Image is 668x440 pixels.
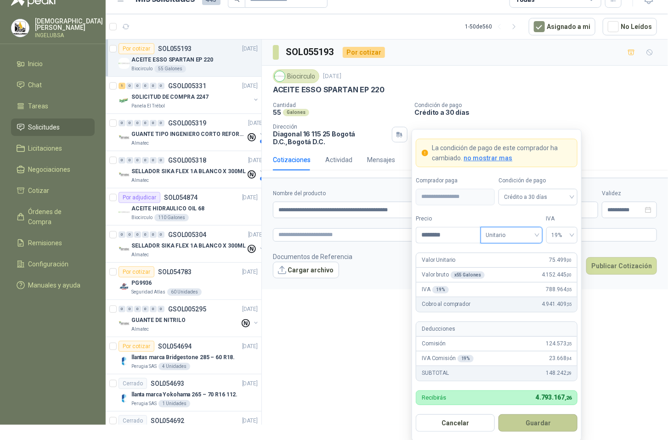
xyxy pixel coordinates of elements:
p: SELLADOR SIKA FLEX 1A BLANCO X 300ML [131,167,246,176]
a: Por cotizarSOL054694[DATE] Company Logollantas marca Bridgestone 285 – 60 R18.Perugia SAS4 Unidades [106,337,261,374]
a: 0 0 0 0 0 0 GSOL005295[DATE] Company LogoGUANTE DE NITRILOAlmatec [119,304,260,333]
p: [DEMOGRAPHIC_DATA] [PERSON_NAME] [35,18,103,31]
div: Cerrado [119,415,147,426]
p: SOL054694 [158,343,192,350]
span: Inicio [28,59,43,69]
div: 0 [134,83,141,89]
a: CerradoSOL054693[DATE] Company Logollanta marca Yokohama 265 – 70 R16 112.Perugia SAS1 Unidades [106,374,261,412]
img: Company Logo [119,169,130,181]
p: SOL054692 [151,417,184,424]
div: x 55 Galones [451,271,485,279]
p: GUANTE TIPO INGENIERO CORTO REFORZADO [131,130,246,139]
a: Configuración [11,255,95,273]
img: Company Logo [119,58,130,69]
img: Company Logo [119,244,130,255]
span: 4.941.409 [542,300,572,309]
div: 1 [119,83,125,89]
span: 4.793.167 [536,394,572,401]
div: 0 [126,83,133,89]
img: Company Logo [119,281,130,292]
div: Por adjudicar [119,192,160,203]
span: Chat [28,80,42,90]
p: Condición de pago [415,102,664,108]
p: GSOL005295 [168,306,206,312]
a: Órdenes de Compra [11,203,95,231]
p: Valor bruto [422,271,485,279]
span: Configuración [28,259,69,269]
p: [DATE] [242,82,258,90]
div: 0 [119,306,125,312]
p: Panela El Trébol [131,102,165,110]
div: 0 [134,306,141,312]
div: Biocirculo [273,69,319,83]
p: llantas marca Bridgestone 285 – 60 R18. [131,353,235,362]
p: Crédito a 30 días [415,108,664,116]
div: 0 [158,83,164,89]
p: [DATE] [242,193,258,202]
span: Licitaciones [28,143,62,153]
button: Asignado a mi [529,18,595,35]
a: Cotizar [11,182,95,199]
div: Por cotizar [119,341,154,352]
p: ACEITE ESSO SPARTAN EP 220 [273,85,385,95]
p: [DATE] [242,342,258,351]
img: Company Logo [11,19,29,37]
div: 55 Galones [154,65,186,73]
a: Licitaciones [11,140,95,157]
label: Nombre del producto [273,189,470,198]
div: 0 [158,306,164,312]
span: Negociaciones [28,164,71,175]
div: 0 [142,83,149,89]
div: 0 [142,231,149,238]
a: Manuales y ayuda [11,276,95,294]
p: [DATE] [242,268,258,276]
a: Negociaciones [11,161,95,178]
p: Biocirculo [131,65,153,73]
p: [DATE] [242,45,258,53]
div: 0 [134,120,141,126]
p: GSOL005319 [168,120,206,126]
img: Company Logo [119,207,130,218]
a: 0 0 0 0 0 0 GSOL005304[DATE] Company LogoSELLADOR SIKA FLEX 1A BLANCO X 300MLAlmatec [119,229,266,259]
p: [DATE] [242,305,258,314]
p: Cantidad [273,102,408,108]
img: Company Logo [119,393,130,404]
p: Comisión [422,339,446,348]
button: Guardar [498,414,577,432]
p: [DATE] [242,379,258,388]
p: Biocirculo [131,214,153,221]
div: 0 [134,231,141,238]
button: Publicar Cotización [586,257,657,275]
p: Dirección [273,124,388,130]
div: Galones [283,109,309,116]
p: [DATE] [242,417,258,425]
p: Almatec [131,177,149,184]
a: Inicio [11,55,95,73]
label: Comprador paga [416,176,495,185]
div: Cerrado [119,378,147,389]
p: llanta marca Yokohama 265 – 70 R16 112. [131,390,238,399]
div: 60 Unidades [167,288,202,296]
span: ,94 [566,356,572,361]
a: 1 0 0 0 0 0 GSOL005331[DATE] Company LogoSOLICITUD DE COMPRA 2247Panela El Trébol [119,80,260,110]
span: ,00 [566,258,572,263]
span: 788.964 [546,285,572,294]
span: Tareas [28,101,49,111]
span: Cotizar [28,186,50,196]
p: PG9936 [131,279,152,288]
span: 124.573 [546,339,572,348]
div: Por cotizar [343,47,385,58]
div: Actividad [325,155,352,165]
p: Deducciones [422,325,455,333]
p: GSOL005304 [168,231,206,238]
p: SOL054693 [151,380,184,387]
h3: SOL055193 [286,45,335,59]
span: ,55 [566,302,572,307]
span: exclamation-circle [422,150,428,156]
span: 75.499 [549,256,572,265]
div: 4 Unidades [159,363,190,370]
span: ,00 [566,272,572,277]
div: 1 Unidades [159,400,190,407]
p: GUANTE DE NITRILO [131,316,186,325]
p: Cobro al comprador [422,300,470,309]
